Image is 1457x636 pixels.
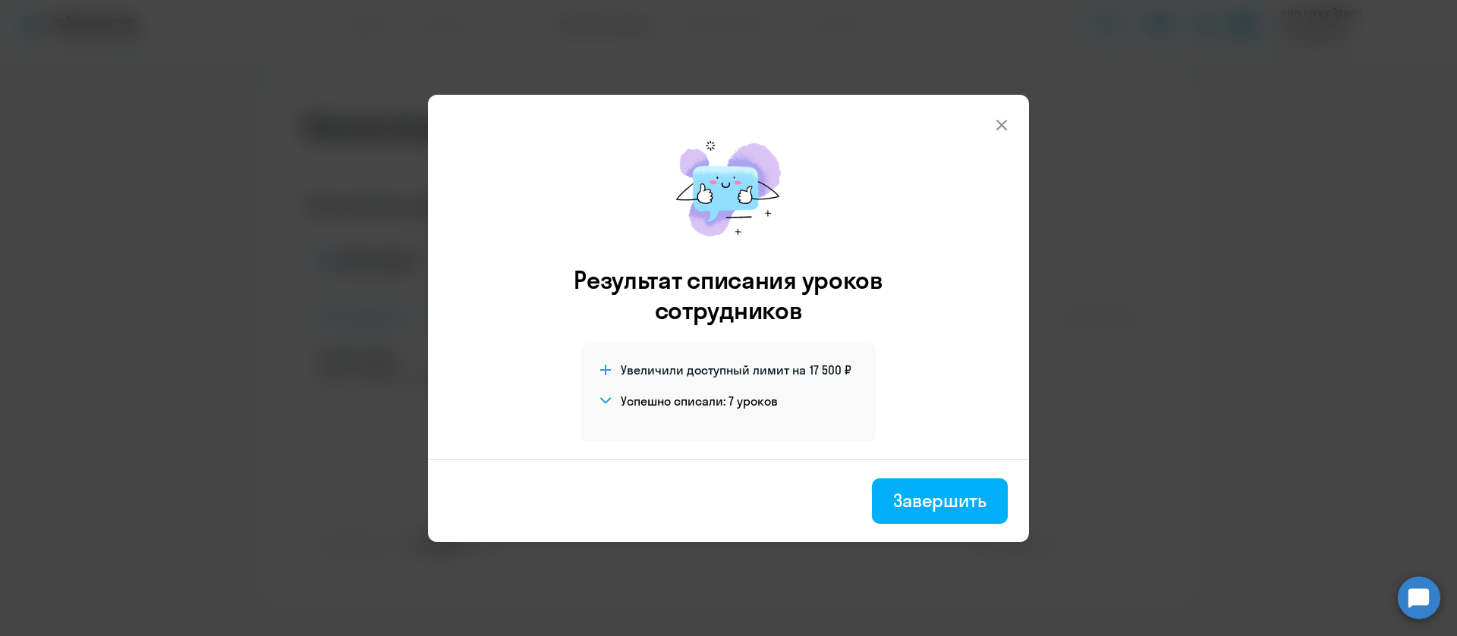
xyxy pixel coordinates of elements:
[621,393,778,409] h4: Успешно списали: 7 уроков
[553,265,904,325] h3: Результат списания уроков сотрудников
[621,362,806,378] span: Увеличили доступный лимит на
[872,478,1008,524] button: Завершить
[660,125,797,252] img: mirage-message.png
[893,488,987,512] div: Завершить
[810,362,851,378] span: 17 500 ₽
